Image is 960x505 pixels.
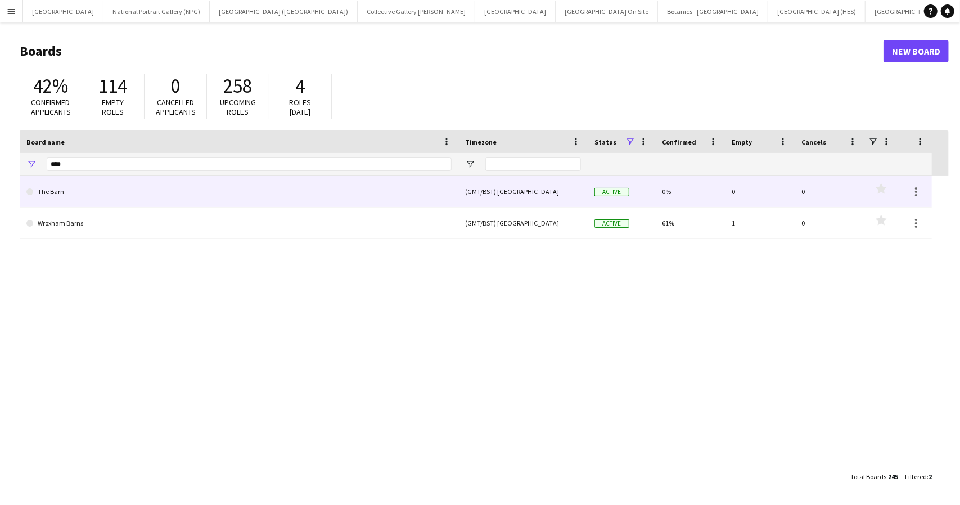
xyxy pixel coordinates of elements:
[465,138,497,146] span: Timezone
[795,208,864,238] div: 0
[26,138,65,146] span: Board name
[556,1,658,22] button: [GEOGRAPHIC_DATA] On Site
[732,138,752,146] span: Empty
[296,74,305,98] span: 4
[23,1,103,22] button: [GEOGRAPHIC_DATA]
[655,176,725,207] div: 0%
[768,1,866,22] button: [GEOGRAPHIC_DATA] (HES)
[171,74,181,98] span: 0
[658,1,768,22] button: Botanics - [GEOGRAPHIC_DATA]
[888,472,898,481] span: 245
[210,1,358,22] button: [GEOGRAPHIC_DATA] ([GEOGRAPHIC_DATA])
[850,472,886,481] span: Total Boards
[358,1,475,22] button: Collective Gallery [PERSON_NAME]
[905,466,932,488] div: :
[26,176,452,208] a: The Barn
[20,43,884,60] h1: Boards
[485,157,581,171] input: Timezone Filter Input
[475,1,556,22] button: [GEOGRAPHIC_DATA]
[662,138,696,146] span: Confirmed
[156,97,196,117] span: Cancelled applicants
[220,97,256,117] span: Upcoming roles
[884,40,949,62] a: New Board
[31,97,71,117] span: Confirmed applicants
[47,157,452,171] input: Board name Filter Input
[102,97,124,117] span: Empty roles
[594,219,629,228] span: Active
[850,466,898,488] div: :
[99,74,128,98] span: 114
[458,208,588,238] div: (GMT/BST) [GEOGRAPHIC_DATA]
[725,208,795,238] div: 1
[26,159,37,169] button: Open Filter Menu
[795,176,864,207] div: 0
[290,97,312,117] span: Roles [DATE]
[458,176,588,207] div: (GMT/BST) [GEOGRAPHIC_DATA]
[725,176,795,207] div: 0
[905,472,927,481] span: Filtered
[26,208,452,239] a: Wroxham Barns
[224,74,253,98] span: 258
[465,159,475,169] button: Open Filter Menu
[33,74,68,98] span: 42%
[801,138,826,146] span: Cancels
[594,188,629,196] span: Active
[594,138,616,146] span: Status
[655,208,725,238] div: 61%
[103,1,210,22] button: National Portrait Gallery (NPG)
[929,472,932,481] span: 2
